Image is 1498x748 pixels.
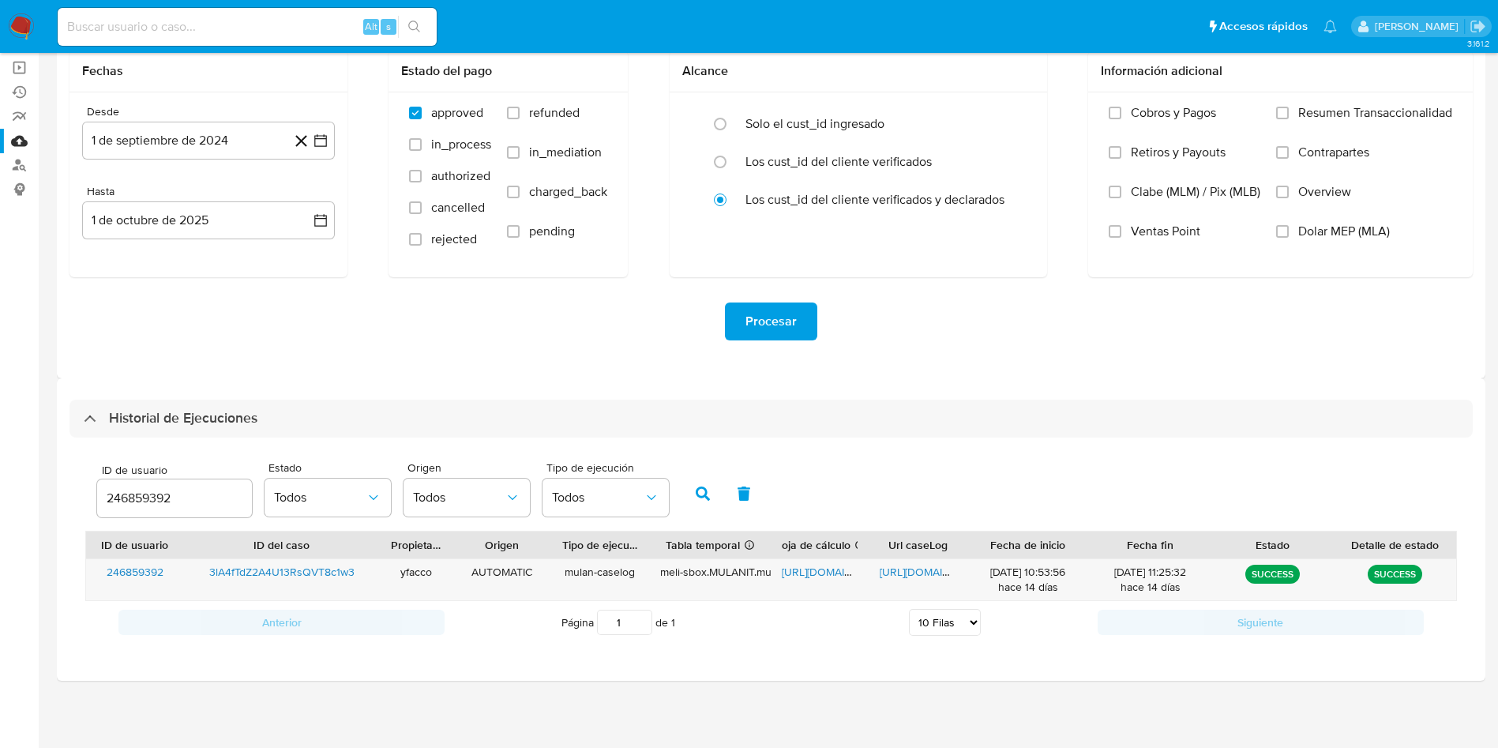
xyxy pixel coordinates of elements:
input: Buscar usuario o caso... [58,17,437,37]
a: Salir [1470,18,1486,35]
span: s [386,19,391,34]
span: Alt [365,19,377,34]
span: Accesos rápidos [1219,18,1308,35]
p: yesica.facco@mercadolibre.com [1375,19,1464,34]
button: search-icon [398,16,430,38]
a: Notificaciones [1323,20,1337,33]
span: 3.161.2 [1467,37,1490,50]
